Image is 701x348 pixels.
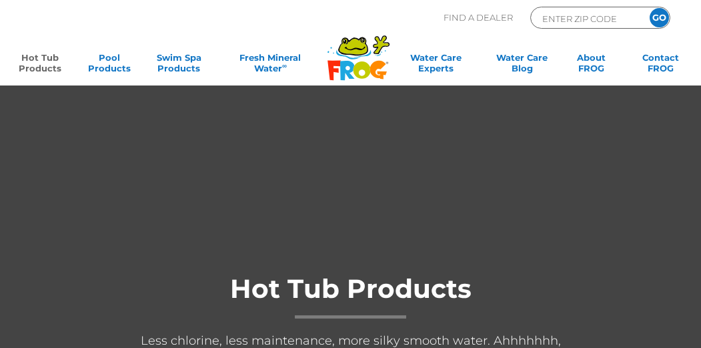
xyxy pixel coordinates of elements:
[541,11,631,26] input: Zip Code Form
[130,275,571,319] h1: Hot Tub Products
[650,8,669,27] input: GO
[282,62,287,69] sup: ∞
[152,52,206,79] a: Swim SpaProducts
[221,52,319,79] a: Fresh MineralWater∞
[564,52,618,79] a: AboutFROG
[444,7,513,29] p: Find A Dealer
[634,52,688,79] a: ContactFROG
[83,52,137,79] a: PoolProducts
[495,52,549,79] a: Water CareBlog
[13,52,67,79] a: Hot TubProducts
[392,52,480,79] a: Water CareExperts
